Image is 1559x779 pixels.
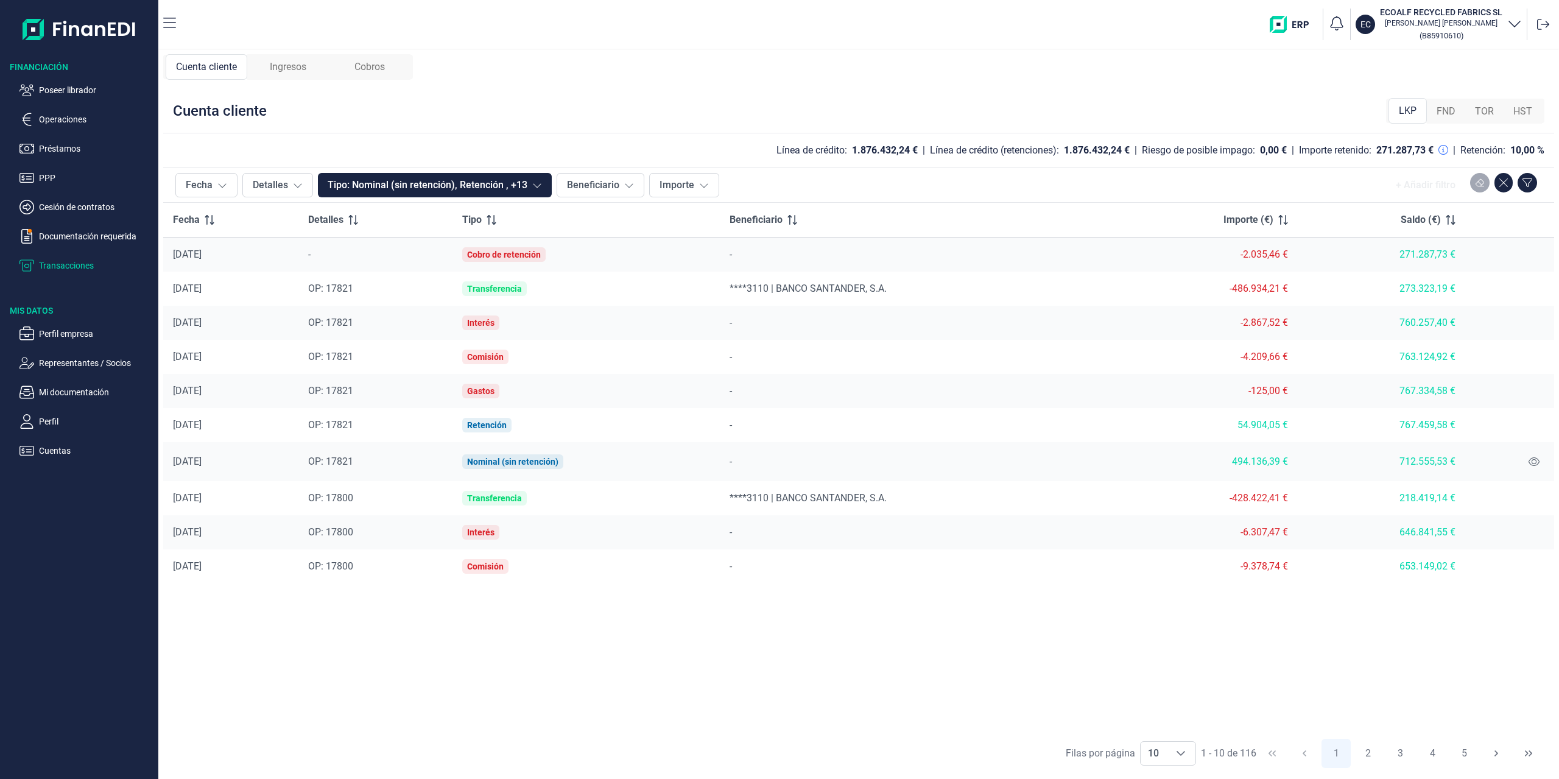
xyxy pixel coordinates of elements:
[19,229,153,244] button: Documentación requerida
[39,356,153,370] p: Representantes / Socios
[1121,283,1288,295] div: -486.934,21 €
[467,420,507,430] div: Retención
[19,414,153,429] button: Perfil
[308,317,353,328] span: OP: 17821
[730,492,887,504] span: ****3110 | BANCO SANTANDER, S.A.
[308,419,353,431] span: OP: 17821
[354,60,385,74] span: Cobros
[173,249,289,261] div: [DATE]
[1292,143,1294,158] div: |
[39,200,153,214] p: Cesión de contratos
[1121,385,1288,397] div: -125,00 €
[308,560,353,572] span: OP: 17800
[557,173,644,197] button: Beneficiario
[173,317,289,329] div: [DATE]
[39,258,153,273] p: Transacciones
[649,173,719,197] button: Importe
[1141,742,1166,765] span: 10
[308,492,353,504] span: OP: 17800
[467,318,494,328] div: Interés
[19,112,153,127] button: Operaciones
[173,419,289,431] div: [DATE]
[730,526,732,538] span: -
[467,527,494,537] div: Interés
[308,351,353,362] span: OP: 17821
[1380,6,1502,18] h3: ECOALF RECYCLED FABRICS SL
[23,10,136,49] img: Logo de aplicación
[1388,98,1427,124] div: LKP
[1201,749,1256,758] span: 1 - 10 de 116
[39,141,153,156] p: Préstamos
[1437,104,1455,119] span: FND
[1453,143,1455,158] div: |
[19,83,153,97] button: Poseer librador
[1460,144,1505,157] div: Retención:
[173,351,289,363] div: [DATE]
[1514,739,1543,768] button: Last Page
[1135,143,1137,158] div: |
[1399,104,1416,118] span: LKP
[173,560,289,573] div: [DATE]
[173,101,267,121] div: Cuenta cliente
[19,385,153,400] button: Mi documentación
[308,283,353,294] span: OP: 17821
[318,173,552,197] button: Tipo: Nominal (sin retención), Retención , +13
[19,443,153,458] button: Cuentas
[1121,526,1288,538] div: -6.307,47 €
[19,258,153,273] button: Transacciones
[1121,419,1288,431] div: 54.904,05 €
[1121,560,1288,573] div: -9.378,74 €
[1066,746,1135,761] div: Filas por página
[176,60,237,74] span: Cuenta cliente
[39,385,153,400] p: Mi documentación
[19,141,153,156] button: Préstamos
[1504,99,1542,124] div: HST
[173,492,289,504] div: [DATE]
[173,456,289,468] div: [DATE]
[730,249,732,260] span: -
[1121,456,1288,468] div: 494.136,39 €
[39,414,153,429] p: Perfil
[247,54,329,80] div: Ingresos
[308,249,311,260] span: -
[923,143,925,158] div: |
[39,229,153,244] p: Documentación requerida
[1376,144,1434,157] div: 271.287,73 €
[1380,18,1502,28] p: [PERSON_NAME] [PERSON_NAME]
[1307,351,1455,363] div: 763.124,92 €
[730,317,732,328] span: -
[467,562,504,571] div: Comisión
[1142,144,1255,157] div: Riesgo de posible impago:
[1223,213,1273,227] span: Importe (€)
[1121,492,1288,504] div: -428.422,41 €
[19,356,153,370] button: Representantes / Socios
[1307,283,1455,295] div: 273.323,19 €
[930,144,1059,157] div: Línea de crédito (retenciones):
[173,385,289,397] div: [DATE]
[1307,456,1455,468] div: 712.555,53 €
[1290,739,1319,768] button: Previous Page
[467,386,494,396] div: Gastos
[308,385,353,397] span: OP: 17821
[270,60,306,74] span: Ingresos
[1121,249,1288,261] div: -2.035,46 €
[1360,18,1371,30] p: EC
[1307,249,1455,261] div: 271.287,73 €
[1401,213,1441,227] span: Saldo (€)
[39,326,153,341] p: Perfil empresa
[730,283,887,294] span: ****3110 | BANCO SANTANDER, S.A.
[1307,385,1455,397] div: 767.334,58 €
[467,250,541,259] div: Cobro de retención
[730,419,732,431] span: -
[776,144,847,157] div: Línea de crédito:
[173,283,289,295] div: [DATE]
[1307,317,1455,329] div: 760.257,40 €
[1513,104,1532,119] span: HST
[730,385,732,397] span: -
[1121,317,1288,329] div: -2.867,52 €
[852,144,918,157] div: 1.876.432,24 €
[1121,351,1288,363] div: -4.209,66 €
[19,171,153,185] button: PPP
[730,456,732,467] span: -
[1307,526,1455,538] div: 646.841,55 €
